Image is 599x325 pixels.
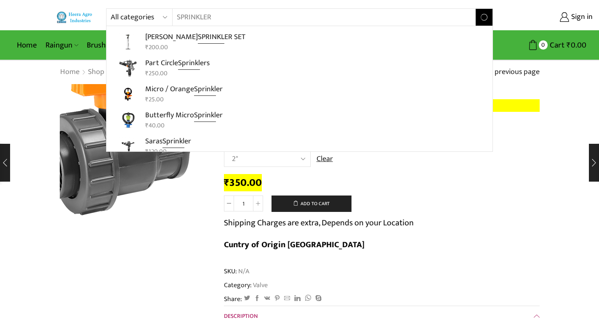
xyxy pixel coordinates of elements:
p: Butterfly Micro er [145,109,223,122]
a: Micro / OrangeSprinkler₹25.00 [106,81,493,107]
a: Sign in [506,10,593,25]
span: ₹ [145,42,149,53]
nav: Breadcrumb [60,67,130,78]
strong: Sprinkl [194,109,216,122]
span: ₹ [145,120,149,131]
button: Search button [476,9,493,26]
bdi: 350.00 [224,174,262,191]
strong: Sprinkl [162,135,184,148]
p: Part Circle ers [145,57,210,69]
strong: Sprinkl [194,83,216,96]
a: Valve [252,280,268,291]
span: ₹ [145,94,149,105]
span: 0 [539,40,548,49]
span: ₹ [567,39,571,52]
a: SarasSprinkler₹120.00 [106,133,493,159]
a: Home [60,67,80,78]
b: Cuntry of Origin [GEOGRAPHIC_DATA] [224,238,365,252]
bdi: 0.00 [567,39,586,52]
span: ₹ [224,174,229,191]
a: Brush Cutter [83,35,139,55]
a: Part CircleSprinklers₹250.00 [106,55,493,81]
p: [PERSON_NAME] ER SET [145,31,245,43]
p: Saras er [145,135,191,148]
a: Shop [88,67,105,78]
a: Butterfly MicroSprinkler₹40.00 [106,107,493,133]
span: Share: [224,294,242,304]
p: Shipping Charges are extra, Depends on your Location [224,216,414,230]
strong: SPRINKL [198,31,224,44]
span: N/A [237,267,249,276]
bdi: 200.00 [145,42,168,53]
a: Raingun [41,35,83,55]
bdi: 250.00 [145,68,168,79]
p: Micro / Orange er [145,83,223,95]
span: ₹ [145,146,149,157]
span: Category: [224,280,268,290]
span: Cart [548,40,564,51]
strong: Sprinkl [178,57,200,70]
bdi: 40.00 [145,120,165,131]
a: Return to previous page [462,67,540,78]
a: Home [13,35,41,55]
bdi: 120.00 [145,146,167,157]
span: SKU: [224,267,540,276]
bdi: 25.00 [145,94,164,105]
input: Search for... [173,9,465,26]
input: Product quantity [234,196,253,211]
span: Description [224,311,258,321]
a: 0 Cart ₹0.00 [501,37,586,53]
span: Sign in [569,12,593,23]
span: ₹ [145,68,149,79]
a: Clear options [317,154,333,165]
button: Add to cart [272,196,351,212]
a: [PERSON_NAME]SPRINKLER SET₹200.00 [106,29,493,55]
